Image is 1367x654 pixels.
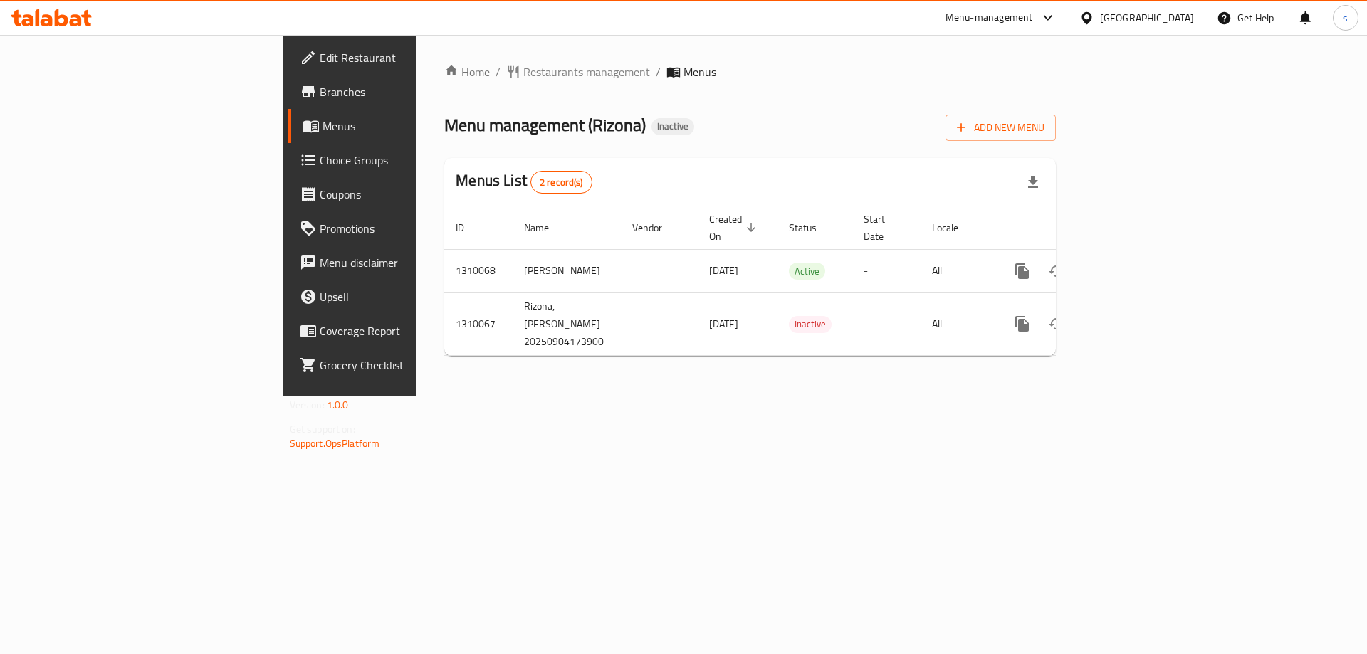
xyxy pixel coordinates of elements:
[852,292,921,355] td: -
[288,314,511,348] a: Coverage Report
[444,206,1153,356] table: enhanced table
[946,9,1033,26] div: Menu-management
[709,315,738,333] span: [DATE]
[288,211,511,246] a: Promotions
[524,219,567,236] span: Name
[932,219,977,236] span: Locale
[288,246,511,280] a: Menu disclaimer
[957,119,1044,137] span: Add New Menu
[864,211,904,245] span: Start Date
[994,206,1153,250] th: Actions
[444,109,646,141] span: Menu management ( Rizona )
[320,288,500,305] span: Upsell
[789,219,835,236] span: Status
[327,396,349,414] span: 1.0.0
[531,176,592,189] span: 2 record(s)
[709,211,760,245] span: Created On
[683,63,716,80] span: Menus
[523,63,650,80] span: Restaurants management
[320,322,500,339] span: Coverage Report
[323,117,500,135] span: Menus
[921,249,994,292] td: All
[656,63,661,80] li: /
[320,357,500,374] span: Grocery Checklist
[456,170,592,194] h2: Menus List
[288,280,511,314] a: Upsell
[852,249,921,292] td: -
[320,220,500,237] span: Promotions
[1039,254,1074,288] button: Change Status
[320,49,500,66] span: Edit Restaurant
[320,152,500,169] span: Choice Groups
[946,115,1056,141] button: Add New Menu
[1016,165,1050,199] div: Export file
[288,109,511,143] a: Menus
[290,396,325,414] span: Version:
[789,316,832,332] span: Inactive
[506,63,650,80] a: Restaurants management
[320,186,500,203] span: Coupons
[789,263,825,280] span: Active
[513,292,621,355] td: Rizona,[PERSON_NAME] 20250904173900
[288,75,511,109] a: Branches
[290,420,355,438] span: Get support on:
[456,219,483,236] span: ID
[709,261,738,280] span: [DATE]
[288,143,511,177] a: Choice Groups
[1005,307,1039,341] button: more
[1100,10,1194,26] div: [GEOGRAPHIC_DATA]
[290,434,380,453] a: Support.OpsPlatform
[1005,254,1039,288] button: more
[632,219,681,236] span: Vendor
[444,63,1056,80] nav: breadcrumb
[288,348,511,382] a: Grocery Checklist
[921,292,994,355] td: All
[1343,10,1348,26] span: s
[513,249,621,292] td: [PERSON_NAME]
[651,120,694,132] span: Inactive
[320,254,500,271] span: Menu disclaimer
[1039,307,1074,341] button: Change Status
[651,118,694,135] div: Inactive
[530,171,592,194] div: Total records count
[288,41,511,75] a: Edit Restaurant
[320,83,500,100] span: Branches
[288,177,511,211] a: Coupons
